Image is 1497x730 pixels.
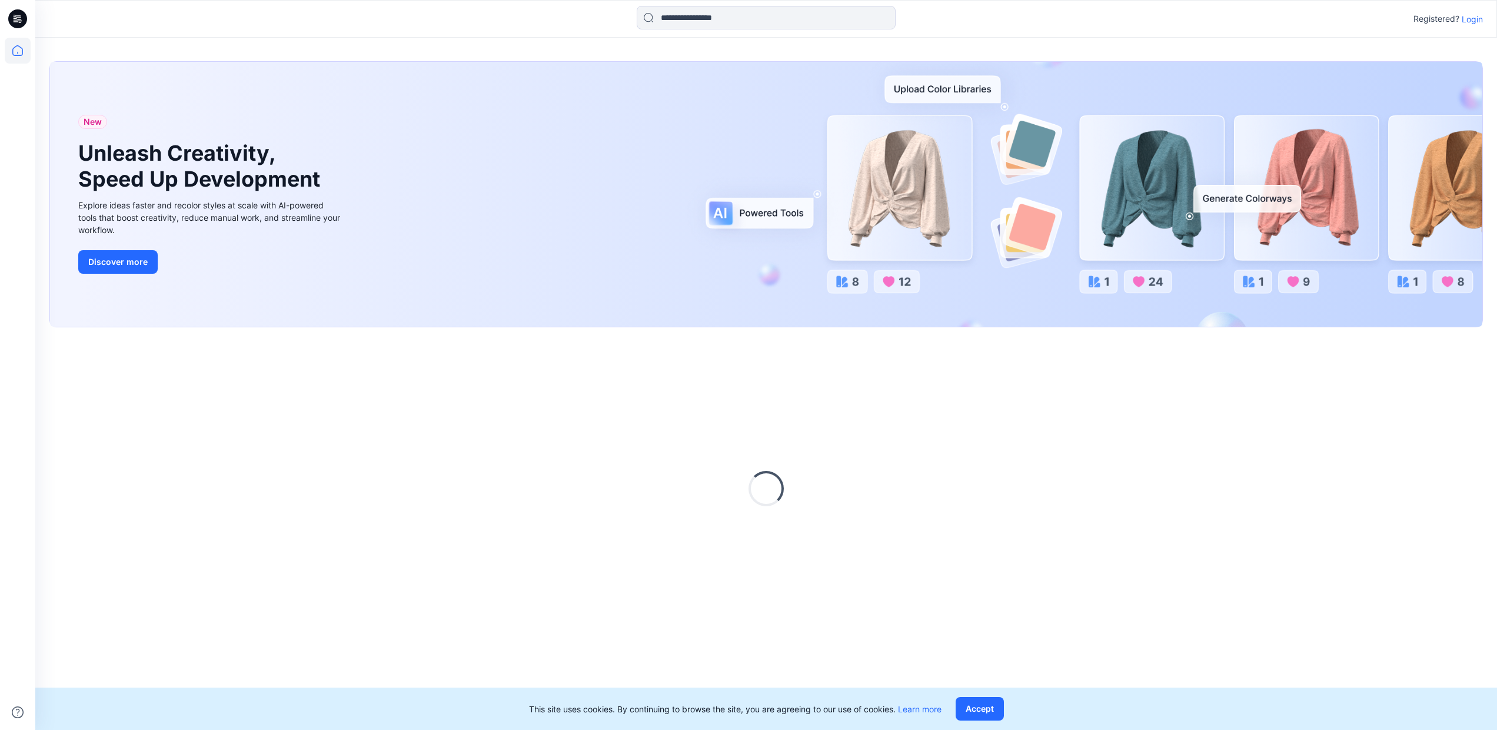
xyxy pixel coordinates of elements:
[78,141,325,191] h1: Unleash Creativity, Speed Up Development
[78,250,158,274] button: Discover more
[1462,13,1483,25] p: Login
[78,250,343,274] a: Discover more
[529,703,942,715] p: This site uses cookies. By continuing to browse the site, you are agreeing to our use of cookies.
[956,697,1004,721] button: Accept
[78,199,343,236] div: Explore ideas faster and recolor styles at scale with AI-powered tools that boost creativity, red...
[84,115,102,129] span: New
[1413,12,1459,26] p: Registered?
[898,704,942,714] a: Learn more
